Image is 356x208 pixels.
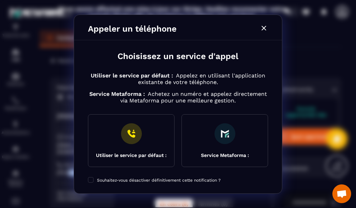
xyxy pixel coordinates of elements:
a: Ouvrir le chat [332,184,351,203]
img: Metaforma icon [221,130,229,138]
div: Service Metaforma : [201,152,249,158]
div: Utiliser le service par défaut : [96,152,167,158]
img: Phone icon [121,123,142,144]
h4: Appeler un téléphone [88,24,177,34]
h2: Choisissez un service d'appel [88,51,268,62]
span: Souhaitez-vous désactiver définitivement cette notification ? [97,178,221,183]
span: Appelez en utilisant l'application existante de votre téléphone. [138,72,265,85]
span: Service Metaforma : [89,91,145,97]
span: Utiliser le service par défaut : [91,72,173,79]
span: Achetez un numéro et appelez directement via Metaforma pour une meilleure gestion. [120,91,267,104]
